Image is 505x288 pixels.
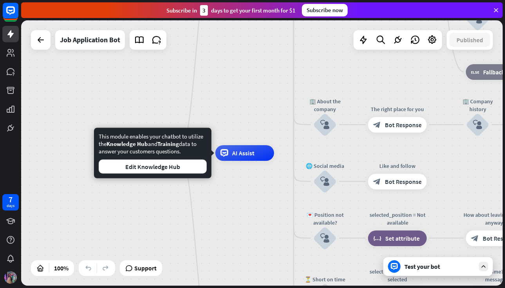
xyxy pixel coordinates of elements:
div: 100% [52,262,71,274]
div: The right place for you [362,105,433,113]
span: AI Assist [232,149,254,157]
div: Like and follow [362,162,433,170]
div: 💌 Position not available? [301,211,348,227]
i: block_user_input [473,14,482,24]
button: Published [449,33,490,47]
i: block_bot_response [373,121,381,129]
div: selected_position = Not selected [362,268,433,283]
div: ⏳ Short on time [301,275,348,283]
span: Knowledge Hub [106,140,148,148]
span: Set attribute [385,234,420,242]
div: 🌐 Social media [301,162,348,170]
button: Edit Knowledge Hub [99,160,207,174]
i: block_bot_response [373,178,381,185]
div: Subscribe now [302,4,348,16]
span: Support [134,262,157,274]
div: 🏢 About the company [301,97,348,113]
div: Test your bot [404,263,475,270]
i: block_user_input [320,234,330,243]
div: 7 [9,196,13,203]
i: block_bot_response [471,234,479,242]
div: Job Application Bot [60,30,120,50]
div: selected_position = Not available [362,211,433,227]
i: block_fallback [471,68,479,76]
span: Bot Response [385,178,422,185]
div: days [7,203,14,209]
div: This module enables your chatbot to utilize the and data to answer your customers questions. [99,133,207,174]
div: Subscribe in days to get your first month for $1 [166,5,296,16]
div: 🏢 Company history [454,97,501,113]
i: block_set_attribute [373,234,381,242]
button: Open LiveChat chat widget [6,3,30,27]
span: Training [157,140,179,148]
span: Bot Response [385,121,422,129]
i: block_user_input [473,120,482,130]
a: 7 days [2,194,19,211]
i: block_user_input [320,177,330,186]
i: block_user_input [320,120,330,130]
div: 3 [200,5,208,16]
span: Fallback [483,68,505,76]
